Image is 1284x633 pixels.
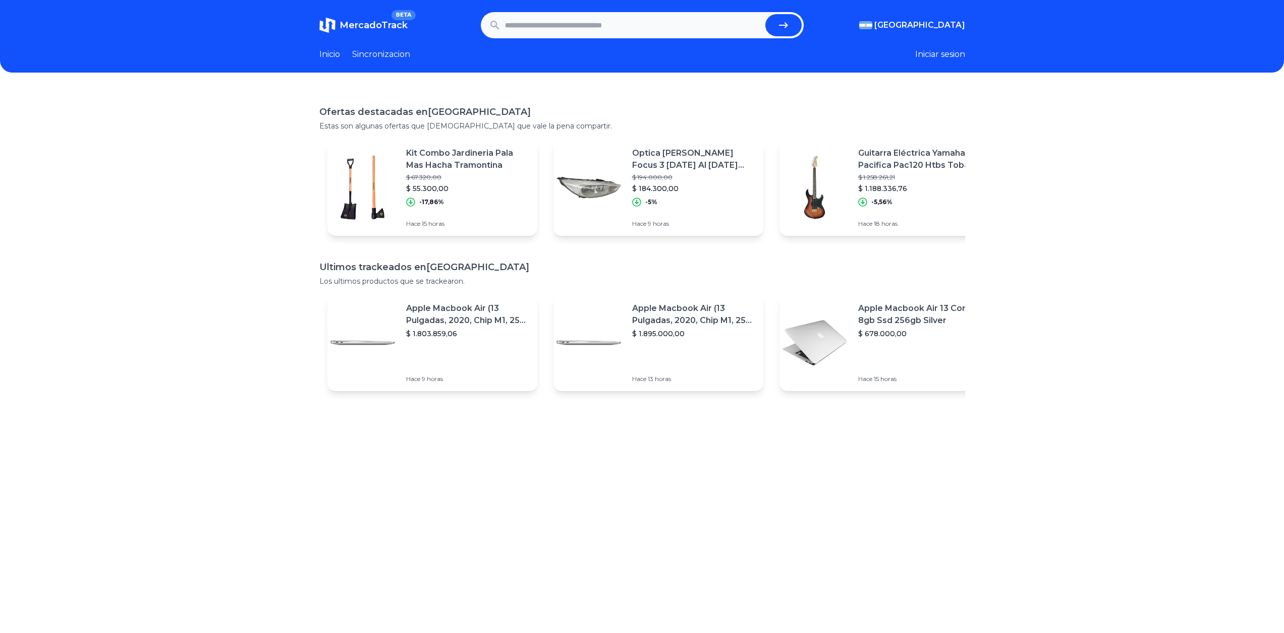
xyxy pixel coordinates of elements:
[859,19,965,31] button: [GEOGRAPHIC_DATA]
[915,48,965,60] button: Iniciar sesion
[871,198,892,206] p: -5,56%
[406,329,529,339] p: $ 1.803.859,06
[406,147,529,171] p: Kit Combo Jardineria Pala Mas Hacha Tramontina
[327,294,537,391] a: Featured imageApple Macbook Air (13 Pulgadas, 2020, Chip M1, 256 Gb De Ssd, 8 Gb De Ram) - Plata$...
[327,307,398,378] img: Featured image
[858,375,981,383] p: Hace 15 horas
[632,302,755,327] p: Apple Macbook Air (13 Pulgadas, 2020, Chip M1, 256 Gb De Ssd, 8 Gb De Ram) - Plata
[319,17,336,33] img: MercadoTrack
[327,139,537,236] a: Featured imageKit Combo Jardineria Pala Mas Hacha Tramontina$ 67.320,00$ 55.300,00-17,86%Hace 15 ...
[858,329,981,339] p: $ 678.000,00
[319,48,340,60] a: Inicio
[319,276,965,286] p: Los ultimos productos que se trackearon.
[319,105,965,119] h1: Ofertas destacadas en [GEOGRAPHIC_DATA]
[632,183,755,194] p: $ 184.300,00
[406,173,529,181] p: $ 67.320,00
[319,121,965,131] p: Estas son algunas ofertas que [DEMOGRAPHIC_DATA] que vale la pena compartir.
[392,10,415,20] span: BETA
[406,375,529,383] p: Hace 9 horas
[632,220,755,228] p: Hace 9 horas
[874,19,965,31] span: [GEOGRAPHIC_DATA]
[858,302,981,327] p: Apple Macbook Air 13 Core I5 8gb Ssd 256gb Silver
[327,152,398,223] img: Featured image
[858,220,981,228] p: Hace 18 horas
[352,48,410,60] a: Sincronizacion
[645,198,657,206] p: -5%
[553,294,763,391] a: Featured imageApple Macbook Air (13 Pulgadas, 2020, Chip M1, 256 Gb De Ssd, 8 Gb De Ram) - Plata$...
[779,294,989,391] a: Featured imageApple Macbook Air 13 Core I5 8gb Ssd 256gb Silver$ 678.000,00Hace 15 horas
[553,139,763,236] a: Featured imageOptica [PERSON_NAME] Focus 3 [DATE] Al [DATE] Cromo$ 194.000,00$ 184.300,00-5%Hace ...
[419,198,444,206] p: -17,86%
[319,17,408,33] a: MercadoTrackBETA
[632,329,755,339] p: $ 1.895.000,00
[340,20,408,31] span: MercadoTrack
[858,173,981,181] p: $ 1.258.261,21
[632,375,755,383] p: Hace 13 horas
[553,307,624,378] img: Featured image
[779,307,850,378] img: Featured image
[632,173,755,181] p: $ 194.000,00
[406,183,529,194] p: $ 55.300,00
[553,152,624,223] img: Featured image
[859,21,872,29] img: Argentina
[779,139,989,236] a: Featured imageGuitarra Eléctrica Yamaha Pacifica Pac120 Htbs Tobaco Cuo$ 1.258.261,21$ 1.188.336,...
[406,220,529,228] p: Hace 15 horas
[632,147,755,171] p: Optica [PERSON_NAME] Focus 3 [DATE] Al [DATE] Cromo
[858,147,981,171] p: Guitarra Eléctrica Yamaha Pacifica Pac120 Htbs Tobaco Cuo
[319,260,965,274] h1: Ultimos trackeados en [GEOGRAPHIC_DATA]
[406,302,529,327] p: Apple Macbook Air (13 Pulgadas, 2020, Chip M1, 256 Gb De Ssd, 8 Gb De Ram) - Plata
[779,152,850,223] img: Featured image
[858,183,981,194] p: $ 1.188.336,76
